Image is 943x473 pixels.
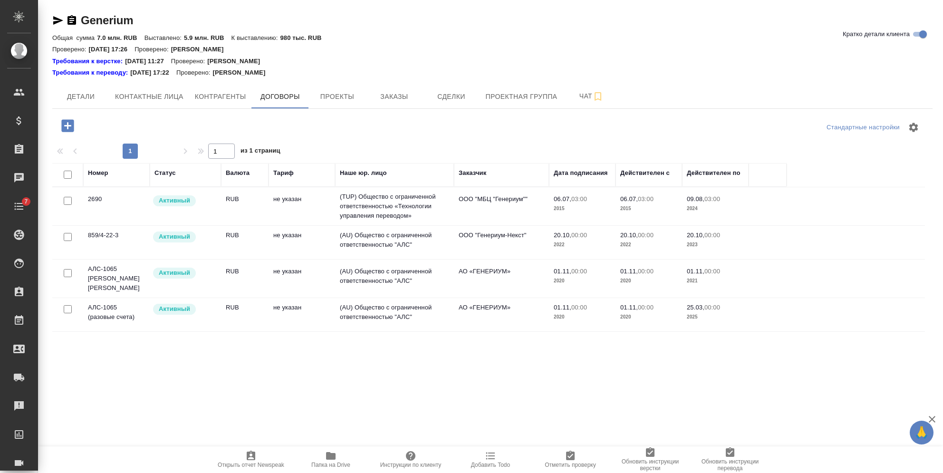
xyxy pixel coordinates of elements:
[571,195,587,203] p: 03:00
[58,91,104,103] span: Детали
[176,68,213,77] p: Проверено:
[231,34,280,41] p: К выставлению:
[269,190,335,223] td: не указан
[687,268,704,275] p: 01.11,
[620,204,677,213] p: 2015
[371,91,417,103] span: Заказы
[687,304,704,311] p: 25.03,
[221,190,269,223] td: RUB
[226,168,250,178] div: Валюта
[135,46,171,53] p: Проверено:
[620,276,677,286] p: 2020
[52,46,89,53] p: Проверено:
[620,232,638,239] p: 20.10,
[66,15,77,26] button: Скопировать ссылку
[620,240,677,250] p: 2022
[554,168,608,178] div: Дата подписания
[554,268,571,275] p: 01.11,
[280,34,328,41] p: 980 тыс. RUB
[184,34,231,41] p: 5.9 млн. RUB
[620,168,670,178] div: Действителен с
[910,421,933,444] button: 🙏
[115,91,183,103] span: Контактные лица
[125,57,171,66] p: [DATE] 11:27
[620,312,677,322] p: 2020
[554,240,611,250] p: 2022
[83,298,150,331] td: АЛС-1065 (разовые счета)
[52,57,125,66] a: Требования к верстке:
[459,194,544,204] p: ООО "МБЦ "Генериум""
[459,231,544,240] p: ООО "Генериум-Некст"
[83,190,150,223] td: 2690
[154,168,176,178] div: Статус
[638,195,654,203] p: 03:00
[257,91,303,103] span: Договоры
[52,68,130,77] a: Требования к переводу:
[52,68,130,77] div: Нажми, чтобы открыть папку с инструкцией
[273,168,294,178] div: Тариф
[914,423,930,443] span: 🙏
[159,196,190,205] p: Активный
[2,194,36,218] a: 7
[571,304,587,311] p: 00:00
[171,46,231,53] p: [PERSON_NAME]
[824,120,902,135] div: split button
[459,168,486,178] div: Заказчик
[19,197,33,206] span: 7
[335,298,454,331] td: (AU) Общество с ограниченной ответственностью "АЛС"
[554,232,571,239] p: 20.10,
[81,14,133,27] a: Generium
[83,260,150,298] td: АЛС-1065 [PERSON_NAME] [PERSON_NAME]
[159,232,190,241] p: Активный
[459,267,544,276] p: АО «ГЕНЕРИУМ»
[568,90,614,102] span: Чат
[554,312,611,322] p: 2020
[221,262,269,295] td: RUB
[592,91,604,102] svg: Подписаться
[314,91,360,103] span: Проекты
[159,268,190,278] p: Активный
[241,145,280,159] span: из 1 страниц
[52,34,97,41] p: Общая сумма
[620,304,638,311] p: 01.11,
[428,91,474,103] span: Сделки
[212,68,272,77] p: [PERSON_NAME]
[269,298,335,331] td: не указан
[687,312,744,322] p: 2025
[52,15,64,26] button: Скопировать ссылку для ЯМессенджера
[335,226,454,259] td: (AU) Общество с ограниченной ответственностью "АЛС"
[687,195,704,203] p: 09.08,
[638,232,654,239] p: 00:00
[704,304,720,311] p: 00:00
[704,232,720,239] p: 00:00
[902,116,925,139] span: Настроить таблицу
[459,303,544,312] p: АО «ГЕНЕРИУМ»
[340,168,387,178] div: Наше юр. лицо
[687,240,744,250] p: 2023
[88,168,108,178] div: Номер
[221,226,269,259] td: RUB
[620,268,638,275] p: 01.11,
[159,304,190,314] p: Активный
[130,68,176,77] p: [DATE] 17:22
[221,298,269,331] td: RUB
[687,204,744,213] p: 2024
[171,57,208,66] p: Проверено:
[687,168,740,178] div: Действителен по
[554,204,611,213] p: 2015
[571,232,587,239] p: 00:00
[97,34,144,41] p: 7.0 млн. RUB
[554,195,571,203] p: 06.07,
[55,116,81,135] button: Добавить договор
[83,226,150,259] td: 859/4-22-3
[554,304,571,311] p: 01.11,
[554,276,611,286] p: 2020
[207,57,267,66] p: [PERSON_NAME]
[620,195,638,203] p: 06.07,
[269,226,335,259] td: не указан
[638,268,654,275] p: 00:00
[687,232,704,239] p: 20.10,
[704,268,720,275] p: 00:00
[571,268,587,275] p: 00:00
[144,34,184,41] p: Выставлено:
